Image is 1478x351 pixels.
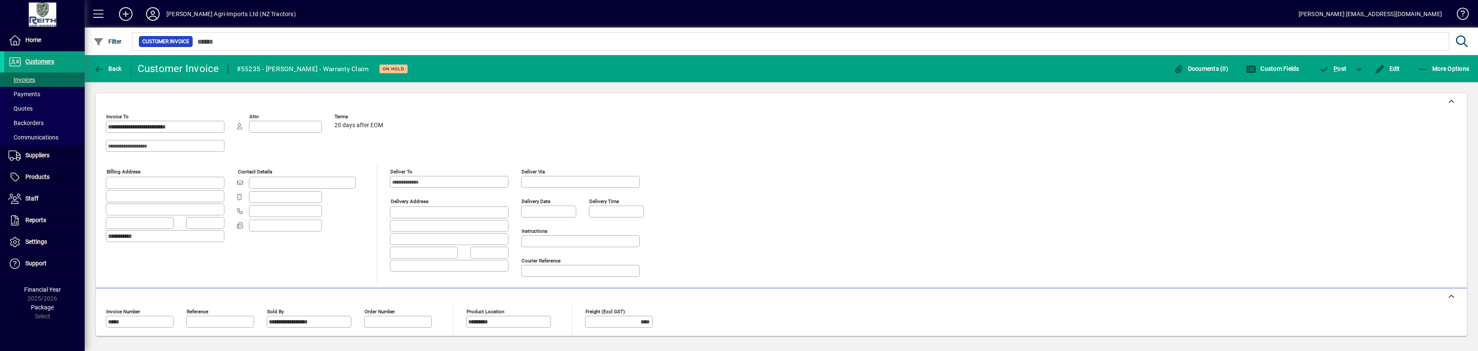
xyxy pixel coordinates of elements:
span: Quotes [8,105,33,112]
span: Financial Year [24,286,61,293]
div: #55235 - [PERSON_NAME] - Warranty Claim [237,62,369,76]
mat-label: Reference [187,309,208,315]
span: Suppliers [25,152,50,159]
mat-label: Deliver via [522,169,545,175]
span: On hold [383,66,404,72]
a: Support [4,253,85,274]
div: [PERSON_NAME] Agri-Imports Ltd (NZ Tractors) [166,7,296,21]
button: Custom Fields [1244,61,1301,76]
mat-label: Delivery time [589,198,619,204]
a: Knowledge Base [1450,2,1467,29]
a: Backorders [4,116,85,130]
a: Reports [4,210,85,231]
span: 20 days after EOM [334,122,383,129]
span: Products [25,173,50,180]
span: P [1334,65,1337,72]
span: Edit [1375,65,1400,72]
mat-label: Freight (excl GST) [586,309,625,315]
mat-label: Deliver To [390,169,412,175]
a: Products [4,167,85,188]
a: Invoices [4,72,85,87]
span: Custom Fields [1246,65,1299,72]
span: Customer Invoice [142,37,189,46]
mat-label: Delivery date [522,198,550,204]
span: Communications [8,134,58,141]
button: Edit [1373,61,1402,76]
span: Staff [25,195,39,202]
span: Filter [94,38,122,45]
button: Add [112,6,139,22]
a: Suppliers [4,145,85,166]
button: Filter [91,34,124,49]
span: Invoices [8,76,35,83]
a: Settings [4,231,85,253]
a: Home [4,30,85,51]
button: More Options [1416,61,1472,76]
span: Back [94,65,122,72]
mat-label: Instructions [522,228,547,234]
span: Reports [25,217,46,223]
button: Post [1315,61,1351,76]
app-page-header-button: Back [85,61,131,76]
a: Staff [4,188,85,209]
span: Settings [25,238,47,245]
button: Documents (0) [1171,61,1230,76]
button: Profile [139,6,166,22]
span: Customers [25,58,54,65]
mat-label: Product location [467,309,504,315]
span: Payments [8,91,40,97]
mat-label: Attn [249,114,259,120]
div: [PERSON_NAME] [EMAIL_ADDRESS][DOMAIN_NAME] [1298,7,1442,21]
span: Backorders [8,120,44,126]
span: More Options [1418,65,1470,72]
a: Payments [4,87,85,101]
button: Back [91,61,124,76]
a: Communications [4,130,85,145]
a: Quotes [4,101,85,116]
mat-label: Order number [365,309,395,315]
mat-label: Invoice number [106,309,140,315]
span: Home [25,36,41,43]
mat-label: Sold by [267,309,284,315]
span: Package [31,304,54,311]
mat-label: Invoice To [106,114,129,120]
span: Terms [334,114,385,120]
mat-label: Courier Reference [522,258,561,264]
span: ost [1319,65,1347,72]
span: Documents (0) [1173,65,1228,72]
div: Customer Invoice [138,62,219,75]
span: Support [25,260,47,267]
